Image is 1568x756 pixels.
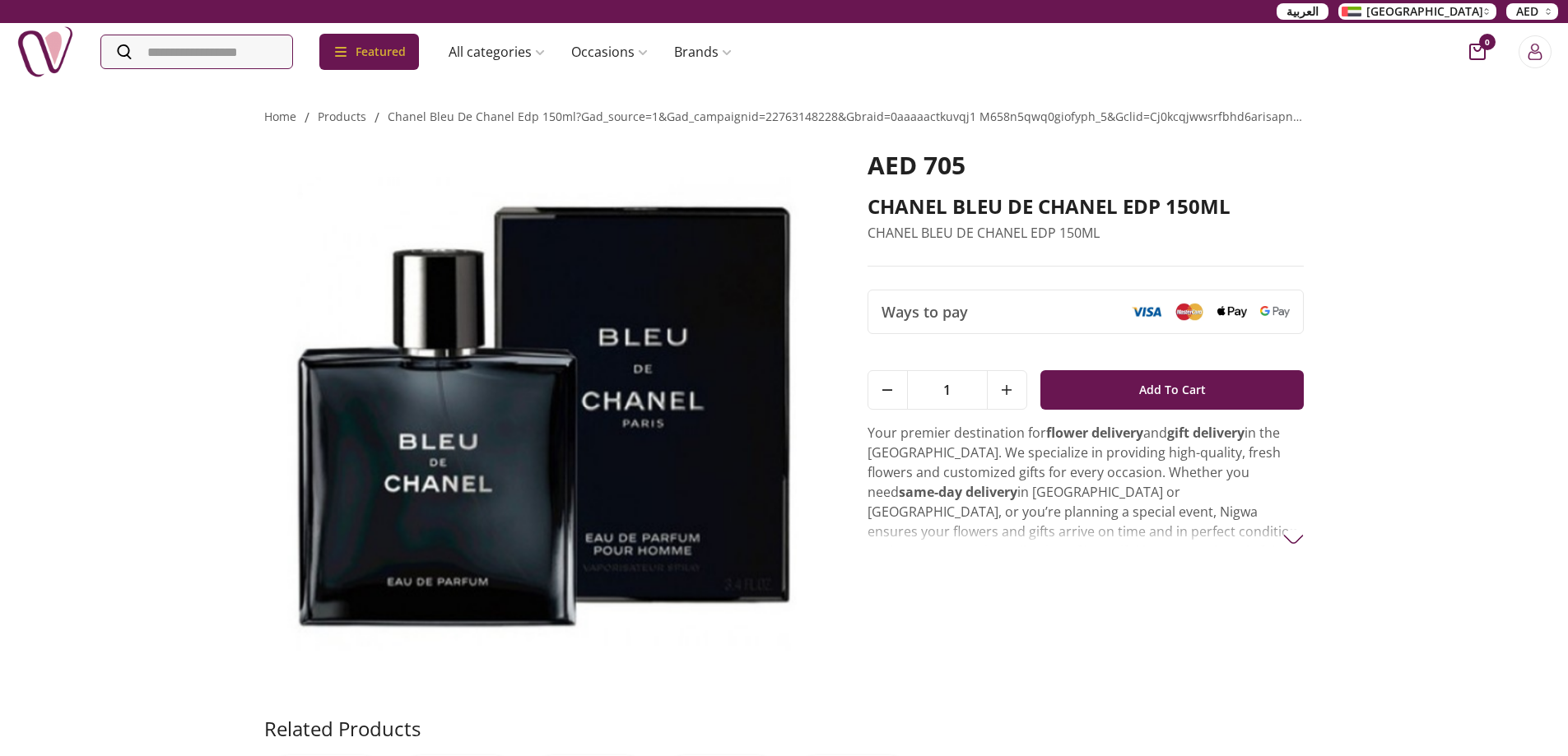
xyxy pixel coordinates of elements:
img: Visa [1132,306,1161,318]
input: Search [101,35,292,68]
button: cart-button [1469,44,1486,60]
span: [GEOGRAPHIC_DATA] [1366,3,1483,20]
span: 1 [908,371,987,409]
li: / [305,108,309,128]
li: / [375,108,379,128]
strong: gift delivery [1167,424,1245,442]
a: All categories [435,35,558,68]
span: AED 705 [868,148,965,182]
img: Arabic_dztd3n.png [1342,7,1361,16]
img: Mastercard [1175,303,1204,320]
p: Your premier destination for and in the [GEOGRAPHIC_DATA]. We specialize in providing high-qualit... [868,423,1305,640]
span: 0 [1479,34,1496,50]
a: Home [264,109,296,124]
span: Ways to pay [882,300,968,323]
button: Login [1519,35,1552,68]
img: Apple Pay [1217,306,1247,318]
img: Google Pay [1260,306,1290,318]
h2: CHANEL BLEU DE CHANEL EDP 150ML [868,193,1305,220]
p: CHANEL BLEU DE CHANEL EDP 150ML [868,223,1305,243]
button: AED [1506,3,1558,20]
h2: Related Products [264,716,421,742]
strong: flower delivery [1046,424,1143,442]
a: Brands [661,35,745,68]
a: products [318,109,366,124]
span: Add To Cart [1139,375,1206,405]
div: Featured [319,34,419,70]
span: العربية [1287,3,1319,20]
span: AED [1516,3,1538,20]
button: [GEOGRAPHIC_DATA] [1338,3,1496,20]
img: arrow [1283,529,1304,550]
img: CHANEL BLEU DE CHANEL EDP 150ML [264,151,821,678]
button: Add To Cart [1040,370,1305,410]
strong: same-day delivery [899,483,1017,501]
img: Nigwa-uae-gifts [16,23,74,81]
a: Occasions [558,35,661,68]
